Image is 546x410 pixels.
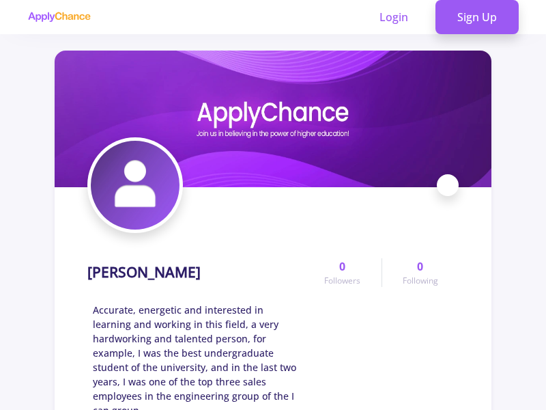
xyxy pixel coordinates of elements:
img: applychance logo text only [27,12,91,23]
span: Following [403,275,438,287]
span: 0 [417,258,423,275]
span: Followers [324,275,360,287]
img: giti mahmoudiavatar [91,141,179,230]
img: giti mahmoudicover image [55,51,491,187]
h1: [PERSON_NAME] [87,264,201,281]
span: 0 [339,258,345,275]
a: 0Followers [304,258,381,287]
a: 0Following [382,258,459,287]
